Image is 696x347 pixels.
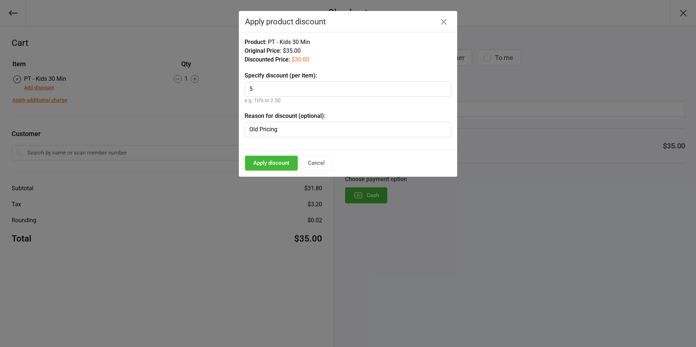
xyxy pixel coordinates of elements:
[300,156,333,171] button: Cancel
[245,56,290,63] span: Discounted Price:
[245,71,451,80] label: Specify discount (per item):
[245,17,451,26] div: Apply product discount
[245,39,266,45] span: Product:
[245,112,451,120] label: Reason for discount (optional):
[245,47,451,55] div: $35.00
[245,38,451,47] div: PT - Kids 30 Min
[245,47,281,54] span: Original Price:
[292,56,309,63] span: $30.00
[245,97,451,104] div: e.g. 10% or 2.50
[245,156,298,171] button: Apply discount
